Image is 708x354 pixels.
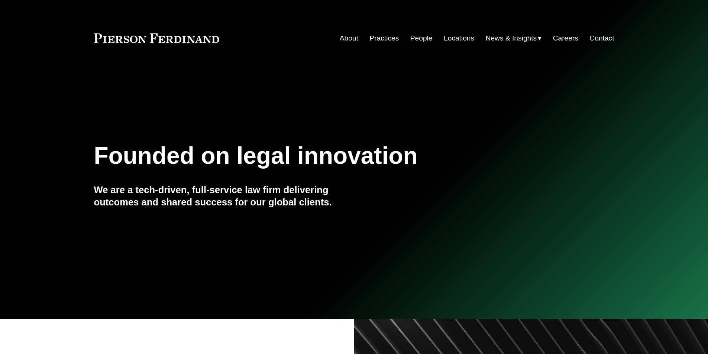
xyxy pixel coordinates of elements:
span: News & Insights [486,32,537,45]
a: Locations [444,31,474,45]
a: Practices [369,31,399,45]
a: folder dropdown [486,31,542,45]
a: Contact [589,31,614,45]
h4: We are a tech-driven, full-service law firm delivering outcomes and shared success for our global... [94,184,354,208]
a: People [410,31,433,45]
a: About [340,31,358,45]
a: Careers [553,31,578,45]
h1: Founded on legal innovation [94,142,528,169]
